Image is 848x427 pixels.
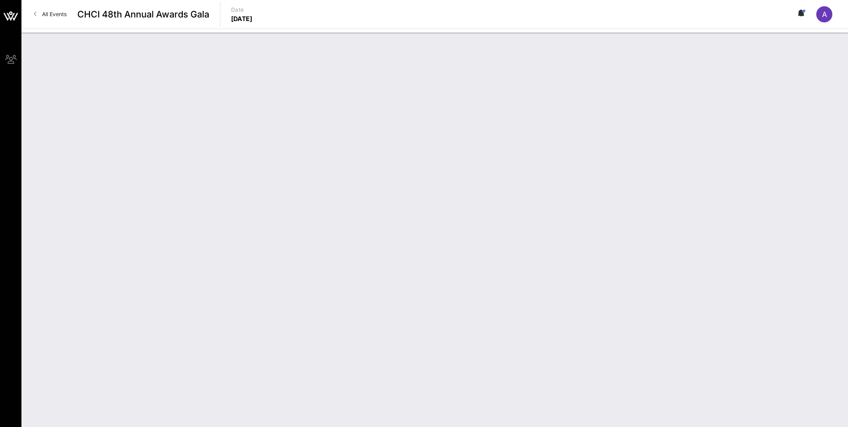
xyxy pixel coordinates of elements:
p: [DATE] [231,14,253,23]
span: All Events [42,11,67,17]
span: CHCI 48th Annual Awards Gala [77,8,209,21]
span: A [822,10,827,19]
a: All Events [29,7,72,21]
p: Date [231,5,253,14]
div: A [816,6,832,22]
